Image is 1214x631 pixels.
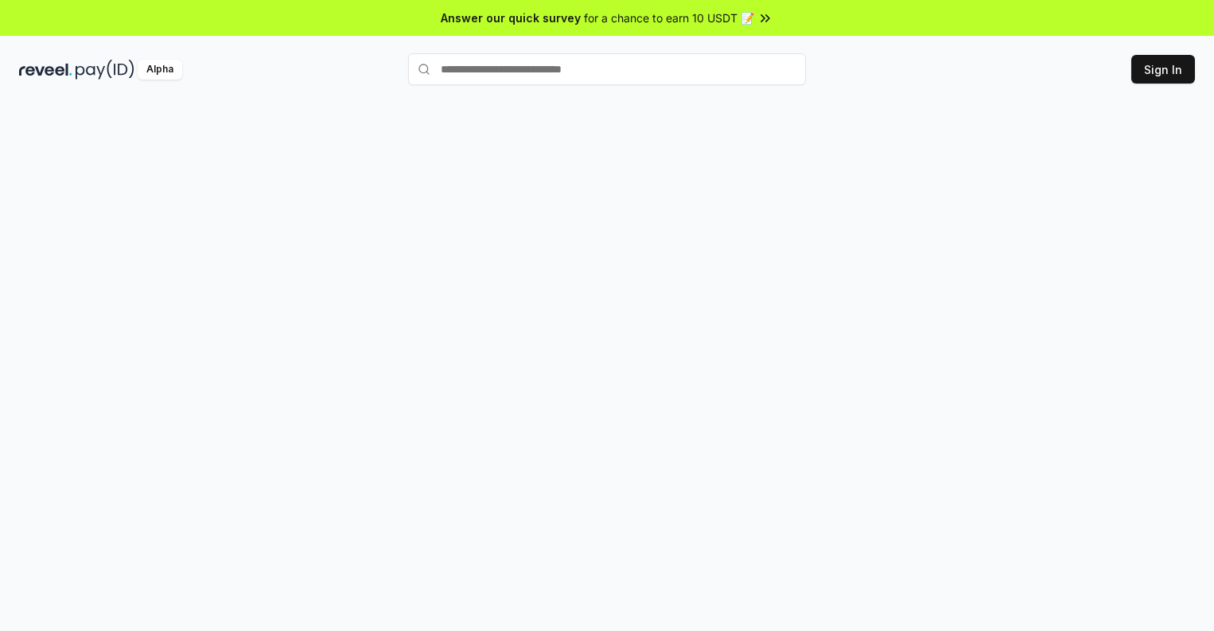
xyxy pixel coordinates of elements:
[76,60,134,80] img: pay_id
[441,10,581,26] span: Answer our quick survey
[19,60,72,80] img: reveel_dark
[138,60,182,80] div: Alpha
[584,10,754,26] span: for a chance to earn 10 USDT 📝
[1131,55,1195,84] button: Sign In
